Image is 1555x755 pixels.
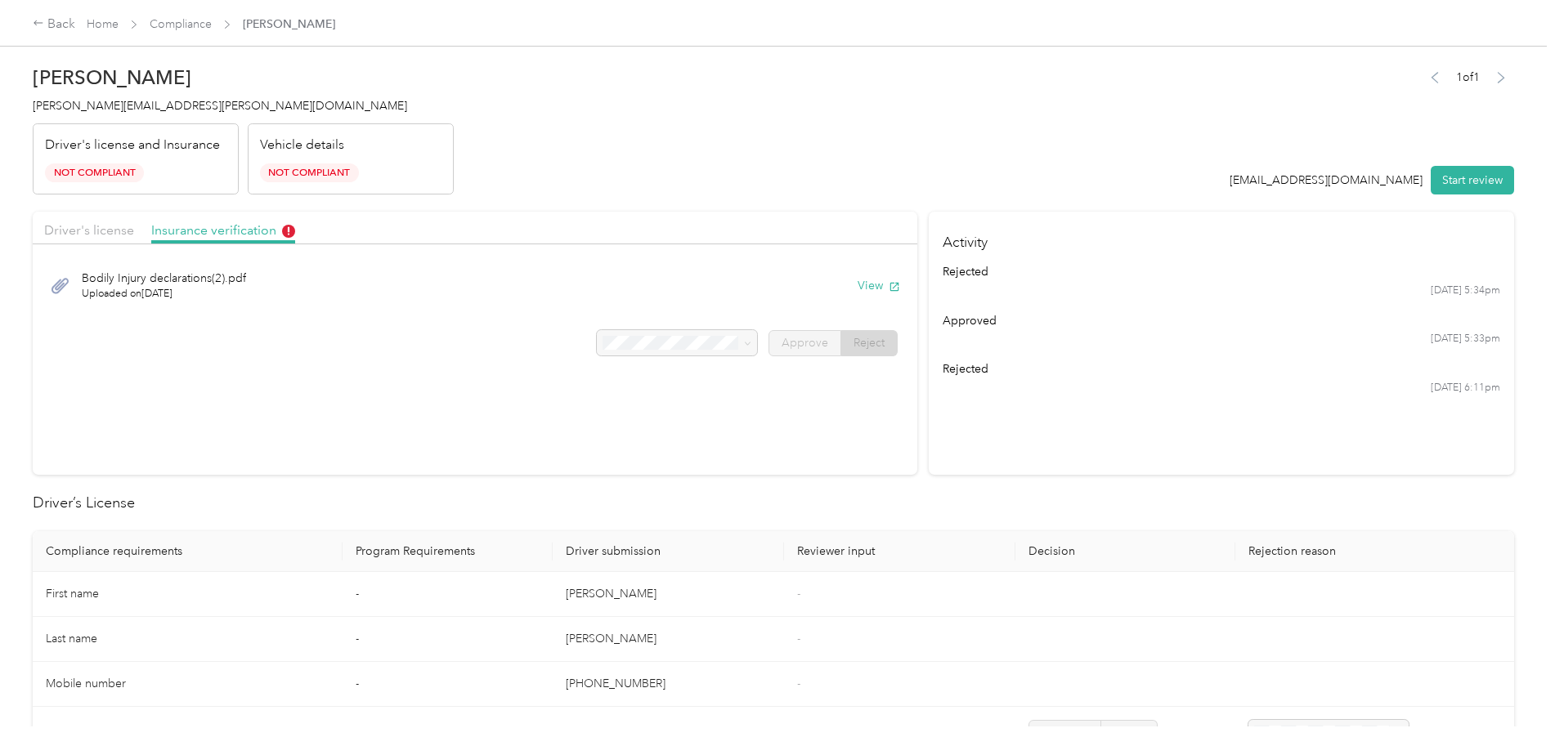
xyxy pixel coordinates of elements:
[33,572,343,617] td: First name
[45,136,220,155] p: Driver's license and Insurance
[797,726,800,739] span: -
[46,726,182,739] span: Driver License expiration *
[553,572,784,617] td: [PERSON_NAME]
[943,360,1499,377] div: rejected
[46,587,99,601] span: First name
[782,336,828,350] span: Approve
[33,617,343,662] td: Last name
[150,17,212,31] a: Compliance
[1235,531,1514,572] th: Rejection reason
[1230,172,1423,189] div: [EMAIL_ADDRESS][DOMAIN_NAME]
[784,531,1015,572] th: Reviewer input
[553,617,784,662] td: [PERSON_NAME]
[858,277,900,294] button: View
[1456,69,1480,86] span: 1 of 1
[929,212,1514,263] h4: Activity
[45,163,144,182] span: Not Compliant
[243,16,335,33] span: [PERSON_NAME]
[1015,531,1236,572] th: Decision
[553,662,784,707] td: [PHONE_NUMBER]
[87,17,119,31] a: Home
[260,136,344,155] p: Vehicle details
[797,632,800,646] span: -
[82,270,246,287] span: Bodily Injury declarations(2).pdf
[343,662,553,707] td: -
[1431,284,1500,298] time: [DATE] 5:34pm
[854,336,885,350] span: Reject
[1042,726,1088,739] span: Approve
[33,99,407,113] span: [PERSON_NAME][EMAIL_ADDRESS][PERSON_NAME][DOMAIN_NAME]
[33,492,1514,514] h2: Driver’s License
[553,531,784,572] th: Driver submission
[1114,726,1145,739] span: Reject
[1431,166,1514,194] button: Start review
[797,587,800,601] span: -
[1431,332,1500,346] time: [DATE] 5:33pm
[33,531,343,572] th: Compliance requirements
[797,677,800,690] span: -
[33,662,343,707] td: Mobile number
[343,572,553,617] td: -
[1431,381,1500,395] time: [DATE] 6:11pm
[33,15,75,34] div: Back
[943,263,1499,280] div: rejected
[260,163,359,182] span: Not Compliant
[44,222,134,238] span: Driver's license
[46,632,97,646] span: Last name
[343,617,553,662] td: -
[1463,663,1555,755] iframe: Everlance-gr Chat Button Frame
[343,531,553,572] th: Program Requirements
[33,66,454,89] h2: [PERSON_NAME]
[82,287,246,302] span: Uploaded on [DATE]
[151,222,295,238] span: Insurance verification
[943,312,1499,329] div: approved
[46,677,126,690] span: Mobile number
